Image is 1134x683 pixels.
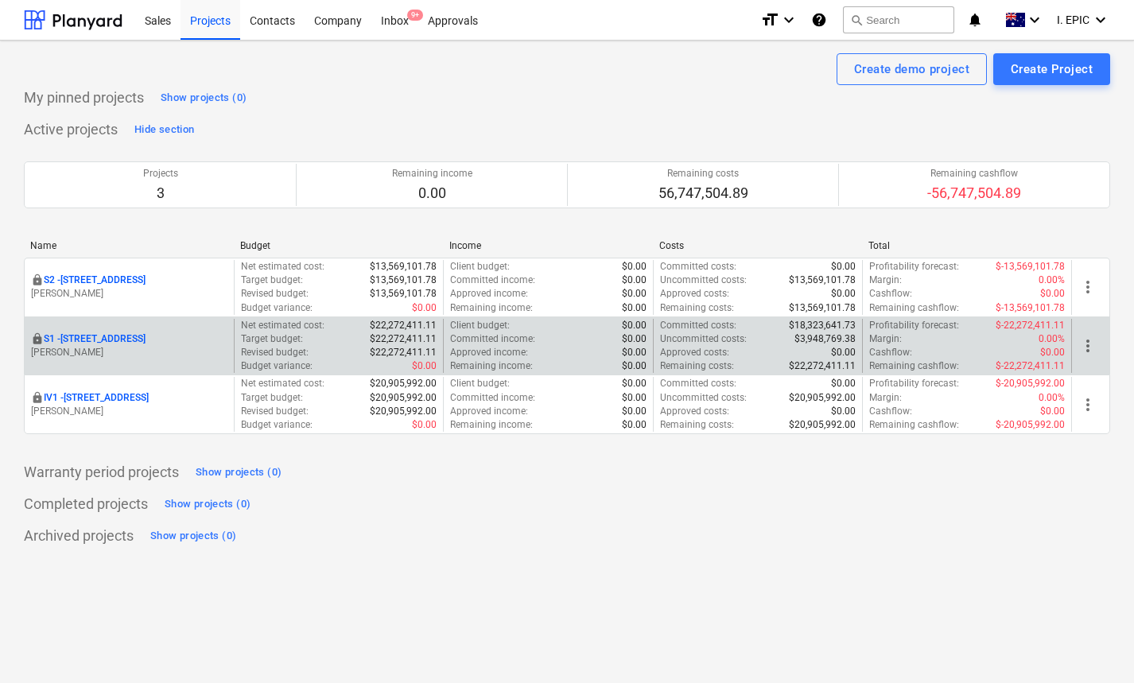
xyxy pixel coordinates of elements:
p: $20,905,992.00 [370,391,437,405]
p: $0.00 [622,287,647,301]
p: Committed costs : [660,377,736,390]
p: Margin : [869,274,902,287]
span: search [850,14,863,26]
p: Archived projects [24,526,134,545]
div: Create Project [1011,59,1093,80]
p: Client budget : [450,260,510,274]
i: keyboard_arrow_down [779,10,798,29]
p: [PERSON_NAME] [31,405,227,418]
p: $22,272,411.11 [370,332,437,346]
p: Approved income : [450,405,528,418]
p: $20,905,992.00 [789,418,856,432]
p: S2 - [STREET_ADDRESS] [44,274,146,287]
div: Total [868,240,1066,251]
div: Name [30,240,227,251]
button: Show projects (0) [146,523,240,549]
div: This project is confidential [31,274,44,287]
button: Create Project [993,53,1110,85]
p: Active projects [24,120,118,139]
div: S1 -[STREET_ADDRESS][PERSON_NAME] [31,332,227,359]
p: Remaining costs : [660,301,734,315]
p: Warranty period projects [24,463,179,482]
p: 0.00% [1039,332,1065,346]
p: $20,905,992.00 [789,391,856,405]
p: $0.00 [622,405,647,418]
p: Target budget : [241,332,303,346]
p: 56,747,504.89 [658,184,748,203]
p: $13,569,101.78 [370,274,437,287]
p: Budget variance : [241,359,313,373]
p: 0.00% [1039,391,1065,405]
p: Remaining costs : [660,418,734,432]
p: $0.00 [622,274,647,287]
div: Hide section [134,121,194,139]
p: My pinned projects [24,88,144,107]
p: Remaining costs [658,167,748,180]
p: Margin : [869,332,902,346]
p: Remaining cashflow : [869,418,959,432]
div: Income [449,240,647,251]
button: Search [843,6,954,33]
button: Show projects (0) [192,460,285,485]
p: Profitability forecast : [869,377,959,390]
span: I. EPIC [1057,14,1089,26]
div: Budget [240,240,437,251]
p: Completed projects [24,495,148,514]
p: $20,905,992.00 [370,405,437,418]
button: Create demo project [837,53,987,85]
p: -56,747,504.89 [927,184,1021,203]
p: Committed costs : [660,319,736,332]
div: S2 -[STREET_ADDRESS][PERSON_NAME] [31,274,227,301]
p: $13,569,101.78 [789,301,856,315]
p: Approved costs : [660,287,729,301]
i: keyboard_arrow_down [1091,10,1110,29]
p: Cashflow : [869,346,912,359]
p: $0.00 [831,346,856,359]
span: more_vert [1078,395,1097,414]
button: Show projects (0) [157,85,250,111]
p: 3 [143,184,178,203]
i: notifications [967,10,983,29]
p: $0.00 [622,346,647,359]
p: S1 - [STREET_ADDRESS] [44,332,146,346]
p: $0.00 [622,377,647,390]
p: $13,569,101.78 [370,287,437,301]
p: $0.00 [1040,346,1065,359]
p: $-13,569,101.78 [996,301,1065,315]
p: $-22,272,411.11 [996,359,1065,373]
p: Net estimated cost : [241,260,324,274]
div: Show projects (0) [196,464,282,482]
p: $-22,272,411.11 [996,319,1065,332]
p: Net estimated cost : [241,377,324,390]
p: $0.00 [622,418,647,432]
p: Revised budget : [241,405,309,418]
p: $0.00 [831,377,856,390]
i: keyboard_arrow_down [1025,10,1044,29]
p: Target budget : [241,274,303,287]
p: $18,323,641.73 [789,319,856,332]
p: Cashflow : [869,405,912,418]
div: This project is confidential [31,391,44,405]
p: Remaining cashflow : [869,359,959,373]
p: $22,272,411.11 [370,319,437,332]
p: Projects [143,167,178,180]
p: Net estimated cost : [241,319,324,332]
button: Show projects (0) [161,491,254,517]
p: Remaining costs : [660,359,734,373]
p: Committed income : [450,332,535,346]
p: $-20,905,992.00 [996,418,1065,432]
span: locked [31,391,44,404]
p: Committed income : [450,274,535,287]
p: $-20,905,992.00 [996,377,1065,390]
p: $0.00 [622,391,647,405]
p: $0.00 [622,301,647,315]
p: Approved costs : [660,405,729,418]
p: $22,272,411.11 [370,346,437,359]
i: format_size [760,10,779,29]
p: $0.00 [622,319,647,332]
span: locked [31,332,44,345]
span: more_vert [1078,277,1097,297]
p: Revised budget : [241,287,309,301]
p: Approved income : [450,346,528,359]
p: 0.00% [1039,274,1065,287]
